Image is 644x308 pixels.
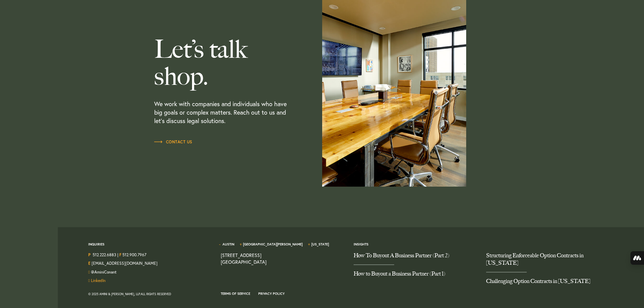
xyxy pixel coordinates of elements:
[88,261,91,266] strong: E
[92,261,158,266] a: Email Us
[221,252,266,265] a: View on map
[222,242,234,246] a: Austin
[311,242,329,246] a: [US_STATE]
[88,290,211,298] div: © 2025 Amini & [PERSON_NAME], LLP. All Rights Reserved
[354,265,476,283] a: How to Buyout a Business Partner (Part 1)
[93,252,116,257] a: Call us at 5122226883
[486,273,609,290] a: Challenging Option Contracts in Texas
[91,278,105,283] a: Join us on LinkedIn
[154,90,288,139] p: We work with companies and individuals who have big goals or complex matters. Reach out to us and...
[88,252,91,257] strong: P
[258,291,285,296] a: Privacy Policy
[119,252,121,257] strong: F
[154,139,192,145] a: Contact Us
[122,252,146,257] a: 512.900.7967
[117,252,118,259] span: |
[221,291,250,296] a: Terms of Service
[154,35,288,90] h3: Let’s talk shop.
[91,269,117,275] a: Follow us on Twitter
[154,140,192,144] span: Contact Us
[354,252,476,264] a: How To Buyout A Business Partner (Part 2)
[243,242,303,246] a: [GEOGRAPHIC_DATA][PERSON_NAME]
[88,242,104,252] span: Inquiries
[486,252,609,272] a: Structuring Enforceable Option Contracts in Texas
[354,242,368,246] a: Insights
